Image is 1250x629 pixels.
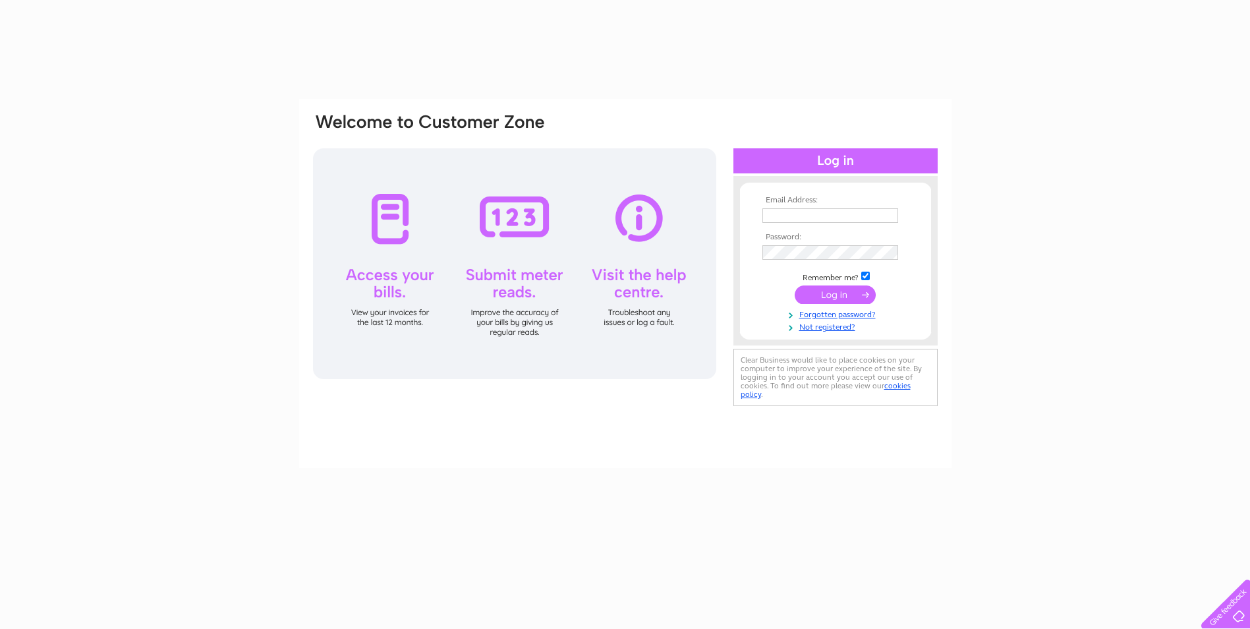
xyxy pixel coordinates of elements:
[762,320,912,332] a: Not registered?
[762,307,912,320] a: Forgotten password?
[759,233,912,242] th: Password:
[759,270,912,283] td: Remember me?
[733,349,938,406] div: Clear Business would like to place cookies on your computer to improve your experience of the sit...
[741,381,911,399] a: cookies policy
[795,285,876,304] input: Submit
[759,196,912,205] th: Email Address:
